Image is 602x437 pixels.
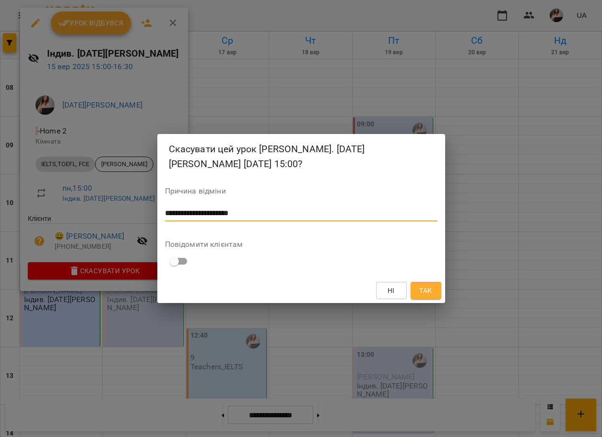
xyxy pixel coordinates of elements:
[169,142,434,172] h2: Скасувати цей урок [PERSON_NAME]. [DATE][PERSON_NAME] [DATE] 15:00?
[411,282,441,299] button: Так
[165,241,437,248] label: Повідомити клієнтам
[388,285,395,296] span: Ні
[419,285,432,296] span: Так
[165,187,437,195] label: Причина відміни
[376,282,407,299] button: Ні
